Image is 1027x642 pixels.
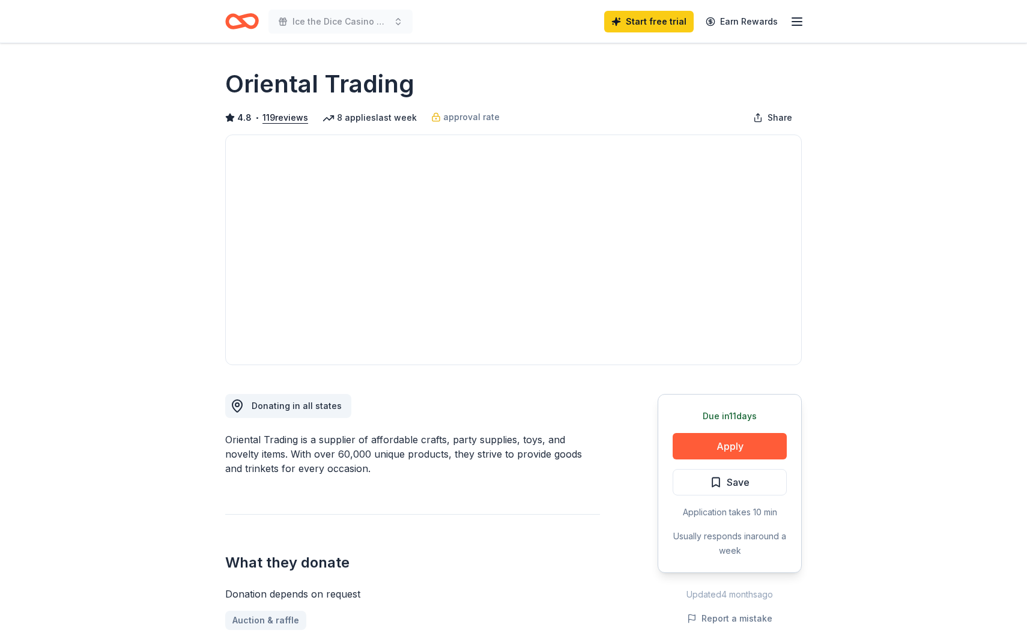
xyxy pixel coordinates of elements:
div: Donation depends on request [225,587,600,601]
button: Ice the Dice Casino Night [268,10,413,34]
a: approval rate [431,110,500,124]
span: approval rate [443,110,500,124]
div: Usually responds in around a week [673,529,787,558]
div: Oriental Trading is a supplier of affordable crafts, party supplies, toys, and novelty items. Wit... [225,432,600,476]
span: • [255,113,259,123]
span: Donating in all states [252,401,342,411]
a: Earn Rewards [698,11,785,32]
div: Application takes 10 min [673,505,787,519]
button: Save [673,469,787,495]
span: Save [727,474,750,490]
img: Image for Oriental Trading [226,135,801,365]
a: Start free trial [604,11,694,32]
button: 119reviews [262,111,308,125]
div: Updated 4 months ago [658,587,802,602]
div: Due in 11 days [673,409,787,423]
button: Apply [673,433,787,459]
button: Share [744,106,802,130]
span: 4.8 [237,111,252,125]
div: 8 applies last week [323,111,417,125]
a: Home [225,7,259,35]
span: Share [768,111,792,125]
a: Auction & raffle [225,611,306,630]
h1: Oriental Trading [225,67,414,101]
span: Ice the Dice Casino Night [292,14,389,29]
button: Report a mistake [687,611,772,626]
h2: What they donate [225,553,600,572]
